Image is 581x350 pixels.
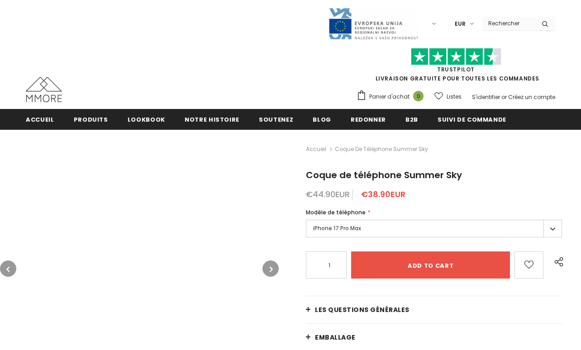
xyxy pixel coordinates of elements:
[405,115,418,124] span: B2B
[351,115,386,124] span: Redonner
[315,305,410,314] span: Les questions générales
[328,7,419,40] img: Javni Razpis
[328,19,419,27] a: Javni Razpis
[351,109,386,129] a: Redonner
[313,109,331,129] a: Blog
[357,90,428,104] a: Panier d'achat 0
[405,109,418,129] a: B2B
[74,115,108,124] span: Produits
[508,93,555,101] a: Créez un compte
[306,144,326,155] a: Accueil
[413,91,424,101] span: 0
[361,189,405,200] span: €38.90EUR
[259,115,293,124] span: soutenez
[437,66,475,73] a: TrustPilot
[306,208,366,216] span: Modèle de téléphone
[26,109,54,129] a: Accueil
[313,115,331,124] span: Blog
[306,220,562,237] label: iPhone 17 Pro Max
[306,189,350,200] span: €44.90EUR
[259,109,293,129] a: soutenez
[447,92,462,101] span: Listes
[335,144,428,155] span: Coque de téléphone Summer Sky
[369,92,410,101] span: Panier d'achat
[411,48,501,66] img: Faites confiance aux étoiles pilotes
[74,109,108,129] a: Produits
[185,109,239,129] a: Notre histoire
[128,109,165,129] a: Lookbook
[26,115,54,124] span: Accueil
[472,93,500,101] a: S'identifier
[26,77,62,102] img: Cas MMORE
[185,115,239,124] span: Notre histoire
[306,296,562,323] a: Les questions générales
[434,89,462,104] a: Listes
[128,115,165,124] span: Lookbook
[455,19,466,28] span: EUR
[483,17,535,30] input: Search Site
[306,169,462,181] span: Coque de téléphone Summer Sky
[501,93,507,101] span: or
[315,333,356,342] span: EMBALLAGE
[438,109,506,129] a: Suivi de commande
[351,251,510,279] input: Add to cart
[357,52,555,82] span: LIVRAISON GRATUITE POUR TOUTES LES COMMANDES
[438,115,506,124] span: Suivi de commande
